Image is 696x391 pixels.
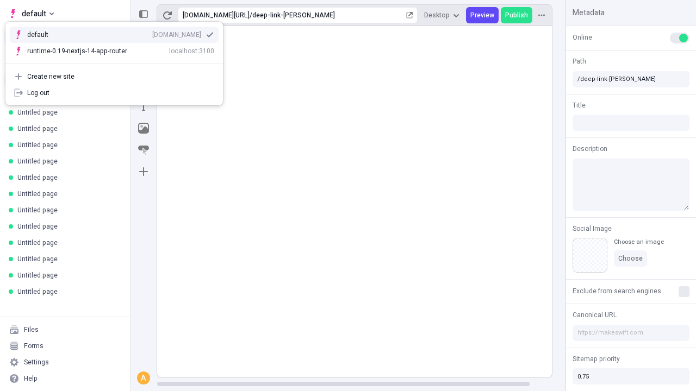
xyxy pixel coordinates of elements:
[424,11,450,20] span: Desktop
[573,56,586,66] span: Path
[17,287,117,296] div: Untitled page
[27,47,127,55] div: runtime-0.19-nextjs-14-app-router
[573,100,586,110] span: Title
[573,354,620,364] span: Sitemap priority
[573,33,592,42] span: Online
[169,47,214,55] div: localhost:3100
[141,373,146,384] span: A
[501,7,532,23] button: Publish
[466,7,499,23] button: Preview
[134,97,153,116] button: Text
[17,190,117,198] div: Untitled page
[134,140,153,160] button: Button
[17,124,117,133] div: Untitled page
[17,222,117,231] div: Untitled page
[22,7,46,20] span: default
[27,30,65,39] div: default
[134,118,153,138] button: Image
[17,108,117,117] div: Untitled page
[17,141,117,149] div: Untitled page
[505,11,528,20] span: Publish
[250,11,252,20] div: /
[614,238,664,246] div: Choose an image
[252,11,404,20] div: deep-link-[PERSON_NAME]
[17,238,117,247] div: Untitled page
[614,250,647,267] button: Choose
[573,144,607,154] span: Description
[573,224,612,234] span: Social Image
[183,11,250,20] div: [URL][DOMAIN_NAME]
[420,7,464,23] button: Desktop
[17,173,117,182] div: Untitled page
[470,11,494,20] span: Preview
[618,254,643,263] span: Choose
[24,342,43,350] div: Forms
[5,22,223,64] div: Suggestions
[573,310,617,320] span: Canonical URL
[17,206,117,215] div: Untitled page
[24,358,49,367] div: Settings
[24,374,38,383] div: Help
[17,271,117,280] div: Untitled page
[4,5,58,22] button: Select site
[573,325,689,341] input: https://makeswift.com
[17,255,117,263] div: Untitled page
[573,286,661,296] span: Exclude from search engines
[24,325,39,334] div: Files
[152,30,201,39] div: [DOMAIN_NAME]
[17,157,117,166] div: Untitled page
